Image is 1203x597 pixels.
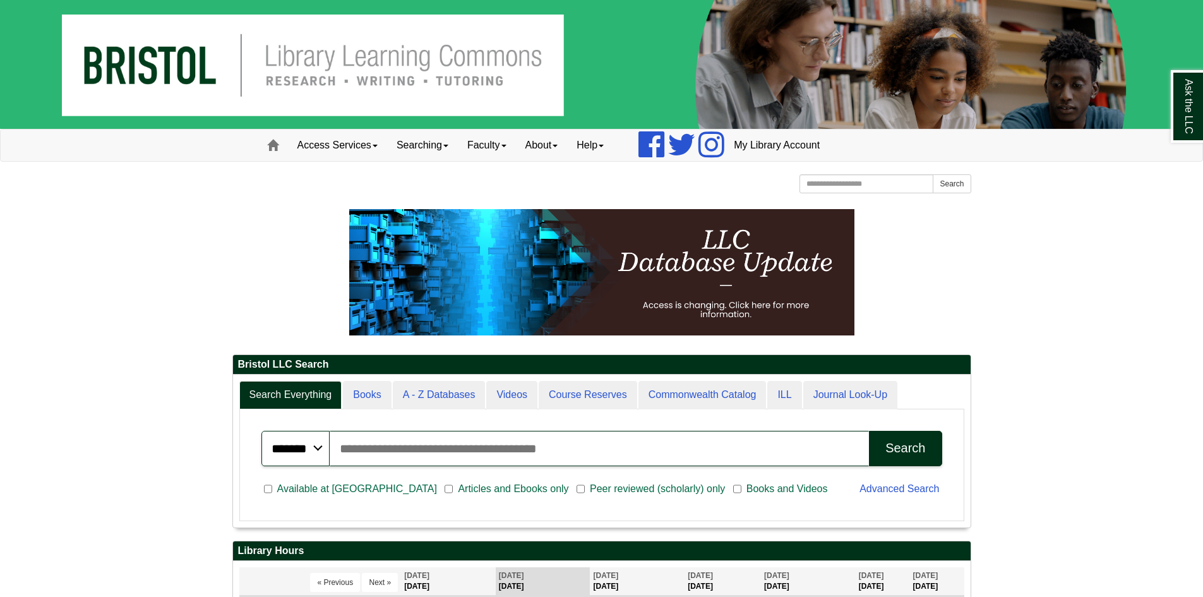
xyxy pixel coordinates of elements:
[404,571,429,580] span: [DATE]
[343,381,391,409] a: Books
[859,571,884,580] span: [DATE]
[933,174,971,193] button: Search
[539,381,637,409] a: Course Reserves
[362,573,398,592] button: Next »
[577,483,585,495] input: Peer reviewed (scholarly) only
[741,481,833,497] span: Books and Videos
[387,130,458,161] a: Searching
[803,381,897,409] a: Journal Look-Up
[349,209,854,335] img: HTML tutorial
[445,483,453,495] input: Articles and Ebooks only
[688,571,713,580] span: [DATE]
[724,130,829,161] a: My Library Account
[913,571,938,580] span: [DATE]
[401,567,496,596] th: [DATE]
[761,567,856,596] th: [DATE]
[869,431,942,466] button: Search
[910,567,964,596] th: [DATE]
[767,381,801,409] a: ILL
[567,130,613,161] a: Help
[393,381,486,409] a: A - Z Databases
[859,483,939,494] a: Advanced Search
[499,571,524,580] span: [DATE]
[764,571,789,580] span: [DATE]
[885,441,925,455] div: Search
[233,541,971,561] h2: Library Hours
[310,573,360,592] button: « Previous
[272,481,442,497] span: Available at [GEOGRAPHIC_DATA]
[516,130,568,161] a: About
[288,130,387,161] a: Access Services
[593,571,618,580] span: [DATE]
[458,130,516,161] a: Faculty
[264,483,272,495] input: Available at [GEOGRAPHIC_DATA]
[733,483,741,495] input: Books and Videos
[638,381,767,409] a: Commonwealth Catalog
[239,381,342,409] a: Search Everything
[453,481,573,497] span: Articles and Ebooks only
[590,567,685,596] th: [DATE]
[585,481,730,497] span: Peer reviewed (scholarly) only
[685,567,761,596] th: [DATE]
[856,567,910,596] th: [DATE]
[233,355,971,375] h2: Bristol LLC Search
[486,381,537,409] a: Videos
[496,567,590,596] th: [DATE]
